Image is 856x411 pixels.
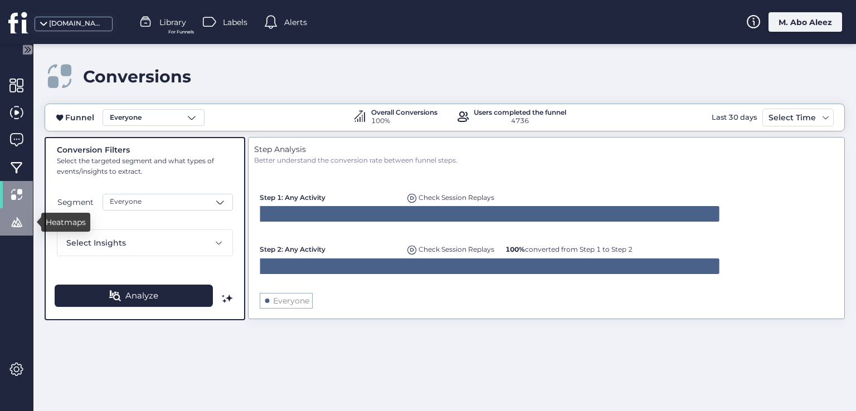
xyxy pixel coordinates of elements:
[254,155,839,166] div: Better understand the conversion rate between funnel steps.
[57,144,233,156] div: Conversion Filters
[780,262,828,270] text: 5213 Sessions
[66,237,126,249] span: Select Insights
[110,112,142,123] span: Everyone
[474,116,566,126] div: 4736
[503,239,635,255] div: 100% converted from Step 1 to Step 2
[273,296,309,306] text: Everyone
[83,66,191,87] div: Conversions
[769,12,842,32] div: M. Abo Aleez
[371,116,437,126] div: 100%
[419,245,494,253] span: Check Session Replays
[65,111,94,124] span: Funnel
[159,16,186,28] span: Library
[110,197,142,207] span: Everyone
[505,245,633,253] span: converted from Step 1 to Step 2
[57,156,233,177] div: Select the targeted segment and what types of events/insights to extract.
[284,16,307,28] span: Alerts
[474,109,566,116] div: Users completed the funnel
[57,196,94,208] span: Segment
[405,188,497,203] div: Replays of user dropping
[780,210,828,218] text: 5213 Sessions
[41,213,90,232] div: Heatmaps
[371,109,437,116] div: Overall Conversions
[260,239,399,255] div: Step 2: Any Activity
[260,193,325,202] span: Step 1: Any Activity
[260,245,325,253] span: Step 2: Any Activity
[260,188,399,203] div: Step 1: Any Activity
[125,289,158,302] span: Analyze
[223,16,247,28] span: Labels
[419,193,494,202] span: Check Session Replays
[168,28,194,36] span: For Funnels
[405,239,497,255] div: Replays of user dropping
[57,195,94,209] button: Segment
[55,285,213,307] button: Analyze
[49,18,105,29] div: [DOMAIN_NAME]
[505,245,525,253] b: 100%
[766,111,819,124] div: Select Time
[254,143,839,155] div: Step Analysis
[709,109,760,126] div: Last 30 days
